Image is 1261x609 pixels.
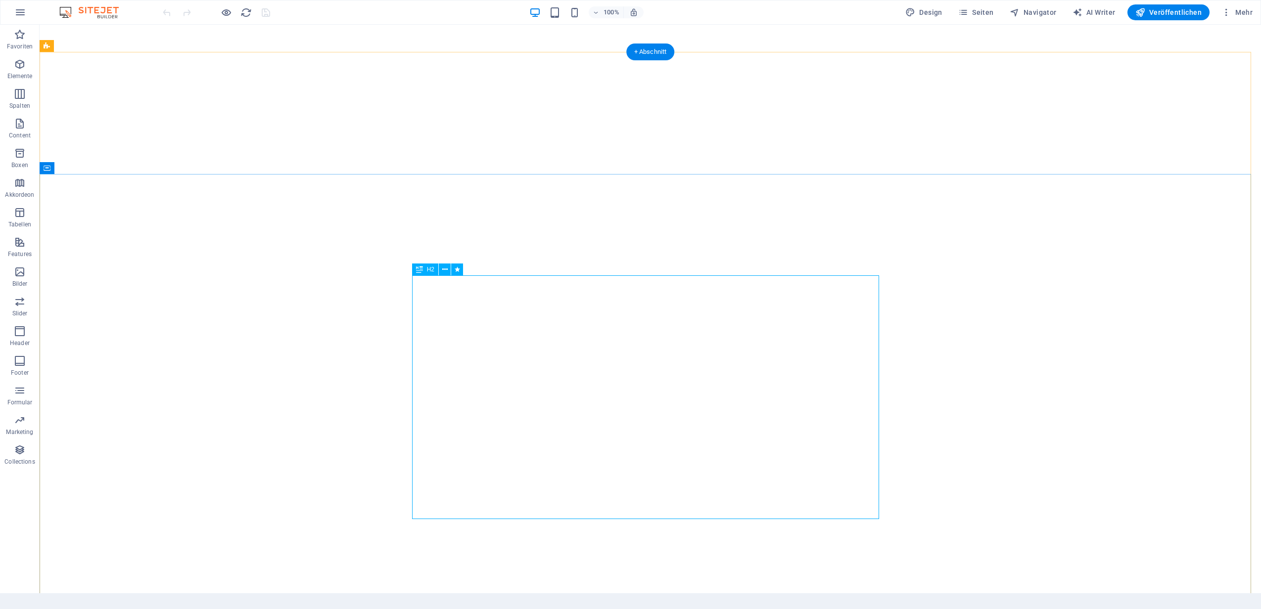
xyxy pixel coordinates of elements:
[220,6,232,18] button: Klicke hier, um den Vorschau-Modus zu verlassen
[9,131,31,139] p: Content
[901,4,946,20] div: Design (Strg+Alt+Y)
[1127,4,1210,20] button: Veröffentlichen
[1006,4,1061,20] button: Navigator
[626,43,675,60] div: + Abschnitt
[589,6,624,18] button: 100%
[12,309,28,317] p: Slider
[1073,7,1116,17] span: AI Writer
[9,102,30,110] p: Spalten
[8,220,31,228] p: Tabellen
[8,250,32,258] p: Features
[12,280,28,288] p: Bilder
[629,8,638,17] i: Bei Größenänderung Zoomstufe automatisch an das gewählte Gerät anpassen.
[1221,7,1253,17] span: Mehr
[1135,7,1202,17] span: Veröffentlichen
[11,161,28,169] p: Boxen
[604,6,619,18] h6: 100%
[1217,4,1257,20] button: Mehr
[10,339,30,347] p: Header
[57,6,131,18] img: Editor Logo
[954,4,998,20] button: Seiten
[11,369,29,377] p: Footer
[905,7,942,17] span: Design
[7,398,33,406] p: Formular
[6,428,33,436] p: Marketing
[7,72,33,80] p: Elemente
[958,7,994,17] span: Seiten
[1010,7,1057,17] span: Navigator
[901,4,946,20] button: Design
[5,191,34,199] p: Akkordeon
[240,6,252,18] button: reload
[427,266,434,272] span: H2
[4,458,35,466] p: Collections
[240,7,252,18] i: Seite neu laden
[1069,4,1120,20] button: AI Writer
[7,43,33,50] p: Favoriten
